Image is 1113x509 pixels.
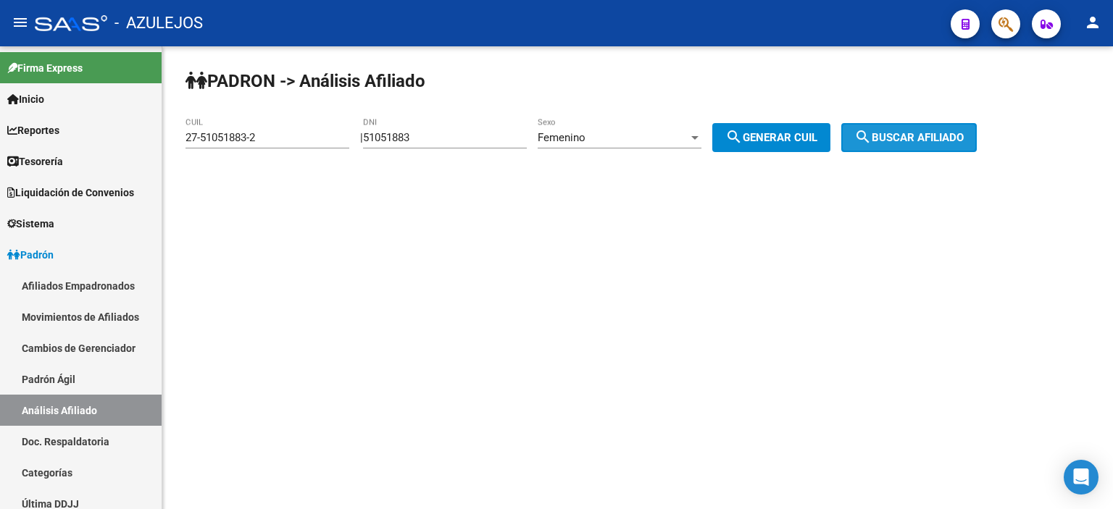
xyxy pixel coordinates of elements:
[7,247,54,263] span: Padrón
[185,71,425,91] strong: PADRON -> Análisis Afiliado
[7,216,54,232] span: Sistema
[725,128,743,146] mat-icon: search
[7,91,44,107] span: Inicio
[538,131,585,144] span: Femenino
[7,153,63,169] span: Tesorería
[854,128,872,146] mat-icon: search
[1064,460,1099,495] div: Open Intercom Messenger
[1084,14,1101,31] mat-icon: person
[114,7,203,39] span: - AZULEJOS
[7,122,59,138] span: Reportes
[712,123,830,152] button: Generar CUIL
[7,185,134,201] span: Liquidación de Convenios
[7,60,83,76] span: Firma Express
[854,131,964,144] span: Buscar afiliado
[12,14,29,31] mat-icon: menu
[841,123,977,152] button: Buscar afiliado
[725,131,817,144] span: Generar CUIL
[360,131,841,144] div: |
